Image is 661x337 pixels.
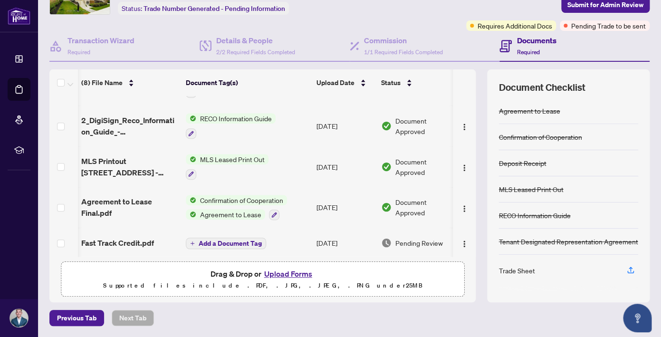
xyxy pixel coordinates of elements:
[460,123,468,131] img: Logo
[457,118,472,134] button: Logo
[81,155,178,178] span: MLS Printout [STREET_ADDRESS] - [DATE].pdf
[364,48,443,56] span: 1/1 Required Fields Completed
[81,196,178,219] span: Agreement to Lease Final.pdf
[67,48,90,56] span: Required
[381,77,401,88] span: Status
[67,280,458,291] p: Supported files include .PDF, .JPG, .JPEG, .PNG under 25 MB
[313,106,377,146] td: [DATE]
[381,121,392,131] img: Document Status
[395,156,454,177] span: Document Approved
[186,154,268,180] button: Status IconMLS Leased Print Out
[381,202,392,212] img: Document Status
[395,116,454,136] span: Document Approved
[81,77,123,88] span: (8) File Name
[216,35,295,46] h4: Details & People
[196,113,276,124] span: RECO Information Guide
[498,106,560,116] div: Agreement to Lease
[118,2,289,15] div: Status:
[517,48,539,56] span: Required
[190,241,195,246] span: plus
[498,158,546,168] div: Deposit Receipt
[81,115,178,137] span: 2_DigiSign_Reco_Information_Guide_-_RECO_Forms.pdf
[144,4,285,13] span: Trade Number Generated - Pending Information
[196,209,265,220] span: Agreement to Lease
[211,268,315,280] span: Drag & Drop or
[81,237,154,249] span: Fast Track Credit.pdf
[623,304,651,332] button: Open asap
[186,113,276,139] button: Status IconRECO Information Guide
[313,187,377,228] td: [DATE]
[571,20,646,31] span: Pending Trade to be sent
[460,164,468,172] img: Logo
[498,210,570,221] div: RECO Information Guide
[381,162,392,172] img: Document Status
[457,235,472,250] button: Logo
[498,81,585,94] span: Document Checklist
[186,154,196,164] img: Status Icon
[196,195,287,205] span: Confirmation of Cooperation
[61,262,464,297] span: Drag & Drop orUpload FormsSupported files include .PDF, .JPG, .JPEG, .PNG under25MB
[186,113,196,124] img: Status Icon
[196,154,268,164] span: MLS Leased Print Out
[186,195,196,205] img: Status Icon
[395,197,454,218] span: Document Approved
[57,310,96,326] span: Previous Tab
[313,69,377,96] th: Upload Date
[457,159,472,174] button: Logo
[8,7,30,25] img: logo
[498,184,563,194] div: MLS Leased Print Out
[112,310,154,326] button: Next Tab
[460,205,468,212] img: Logo
[77,69,182,96] th: (8) File Name
[186,209,196,220] img: Status Icon
[182,69,313,96] th: Document Tag(s)
[10,309,28,327] img: Profile Icon
[199,240,262,247] span: Add a Document Tag
[49,310,104,326] button: Previous Tab
[186,238,266,249] button: Add a Document Tag
[457,200,472,215] button: Logo
[216,48,295,56] span: 2/2 Required Fields Completed
[364,35,443,46] h4: Commission
[498,265,535,276] div: Trade Sheet
[478,20,552,31] span: Requires Additional Docs
[313,228,377,258] td: [DATE]
[313,146,377,187] td: [DATE]
[395,238,443,248] span: Pending Review
[498,236,638,247] div: Tenant Designated Representation Agreement
[381,238,392,248] img: Document Status
[377,69,458,96] th: Status
[186,237,266,249] button: Add a Document Tag
[316,77,354,88] span: Upload Date
[498,132,582,142] div: Confirmation of Cooperation
[186,195,287,221] button: Status IconConfirmation of CooperationStatus IconAgreement to Lease
[67,35,134,46] h4: Transaction Wizard
[261,268,315,280] button: Upload Forms
[460,240,468,248] img: Logo
[517,35,556,46] h4: Documents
